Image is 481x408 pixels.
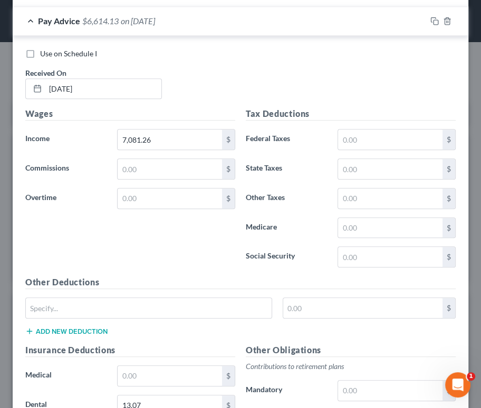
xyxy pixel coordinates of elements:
div: $ [222,159,235,179]
label: State Taxes [240,158,332,180]
label: Overtime [20,188,112,209]
h5: Insurance Deductions [25,344,235,357]
input: 0.00 [338,218,442,238]
div: $ [442,130,455,150]
div: $ [442,298,455,318]
label: Social Security [240,246,332,267]
input: 0.00 [338,130,442,150]
h5: Other Obligations [246,344,456,357]
iframe: Intercom live chat [445,372,470,397]
div: $ [222,188,235,208]
div: $ [222,130,235,150]
input: 0.00 [283,298,442,318]
input: 0.00 [338,159,442,179]
h5: Other Deductions [25,276,456,289]
input: 0.00 [118,366,222,386]
span: Use on Schedule I [40,49,97,58]
span: Received On [25,68,66,77]
span: Pay Advice [38,16,80,26]
input: Specify... [26,298,272,318]
label: Medicare [240,217,332,238]
input: 0.00 [338,188,442,208]
input: 0.00 [338,381,442,401]
input: 0.00 [118,130,222,150]
h5: Tax Deductions [246,107,456,121]
span: 1 [467,372,475,381]
label: Other Taxes [240,188,332,209]
h5: Wages [25,107,235,121]
input: MM/DD/YYYY [45,79,161,99]
span: on [DATE] [121,16,155,26]
label: Commissions [20,158,112,180]
div: $ [442,218,455,238]
input: 0.00 [118,188,222,208]
label: Medical [20,365,112,386]
label: Federal Taxes [240,129,332,150]
div: $ [442,159,455,179]
input: 0.00 [338,247,442,267]
button: Add new deduction [25,327,108,335]
span: $6,614.13 [82,16,119,26]
p: Contributions to retirement plans [246,361,456,372]
div: $ [442,247,455,267]
input: 0.00 [118,159,222,179]
label: Mandatory [240,380,332,401]
div: $ [442,188,455,208]
div: $ [442,381,455,401]
div: $ [222,366,235,386]
span: Income [25,134,50,143]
